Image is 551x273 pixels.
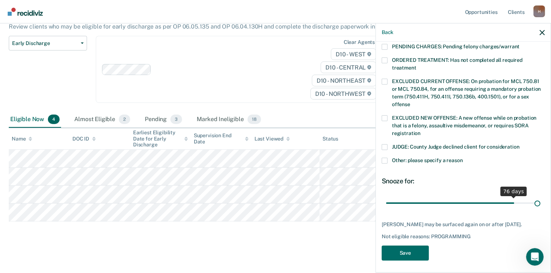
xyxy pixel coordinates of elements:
span: EXCLUDED CURRENT OFFENSE: On probation for MCL 750.81 or MCL 750.84, for an offense requiring a m... [392,78,541,107]
div: Supervision End Date [194,132,249,145]
span: 18 [248,115,261,124]
div: [PERSON_NAME] may be surfaced again on or after [DATE]. [382,221,545,228]
span: D10 - CENTRAL [321,61,376,73]
div: 76 days [500,187,527,196]
div: Marked Ineligible [195,112,262,128]
div: Earliest Eligibility Date for Early Discharge [133,130,188,148]
div: H [533,5,545,17]
div: Last Viewed [254,136,290,142]
div: Almost Eligible [73,112,132,128]
iframe: Intercom live chat [526,248,544,266]
div: Status [322,136,338,142]
img: Recidiviz [8,8,43,16]
div: Pending [143,112,184,128]
span: 3 [170,115,182,124]
span: ORDERED TREATMENT: Has not completed all required treatment [392,57,522,71]
button: Save [382,246,429,261]
div: Not eligible reasons: PROGRAMMING [382,233,545,240]
span: 4 [48,115,60,124]
div: Name [12,136,32,142]
span: PENDING CHARGES: Pending felony charges/warrant [392,44,520,49]
span: D10 - WEST [331,48,376,60]
span: D10 - NORTHEAST [312,75,376,86]
span: Early Discharge [12,40,78,46]
div: Eligible Now [9,112,61,128]
span: D10 - NORTHWEST [310,88,376,100]
div: Clear agents [344,39,375,45]
span: EXCLUDED NEW OFFENSE: A new offense while on probation that is a felony, assaultive misdemeanor, ... [392,115,536,136]
button: Profile dropdown button [533,5,545,17]
span: JUDGE: County Judge declined client for consideration [392,144,520,150]
div: DOC ID [72,136,96,142]
span: Other: please specify a reason [392,157,463,163]
div: Snooze for: [382,177,545,185]
button: Back [382,29,393,35]
span: 2 [119,115,130,124]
